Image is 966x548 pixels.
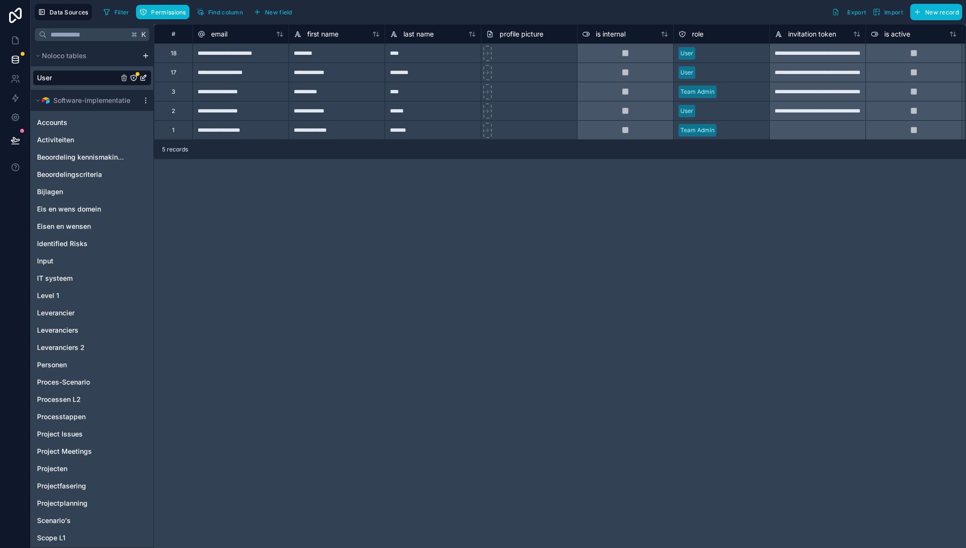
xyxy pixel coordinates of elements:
button: New record [910,4,962,20]
div: Team Admin [680,126,715,135]
span: role [692,29,703,39]
span: last name [403,29,434,39]
div: 2 [172,107,175,115]
span: profile picture [500,29,543,39]
button: Filter [100,5,133,19]
button: New field [250,5,296,19]
a: Permissions [136,5,193,19]
span: is active [884,29,910,39]
span: invitation token [788,29,836,39]
span: New record [925,9,959,16]
span: New field [265,9,292,16]
div: 18 [171,50,176,57]
span: is internal [596,29,626,39]
span: Find column [208,9,243,16]
div: 1 [172,126,175,134]
div: Team Admin [680,87,715,96]
div: 17 [171,69,176,76]
div: 3 [172,88,175,96]
span: K [140,31,147,38]
span: Permissions [151,9,186,16]
button: Export [828,4,869,20]
span: email [211,29,227,39]
button: Find column [193,5,246,19]
div: # [162,30,185,37]
span: Export [847,9,866,16]
div: User [680,68,693,77]
div: User [680,107,693,115]
span: Import [884,9,903,16]
span: 5 records [162,146,188,153]
a: New record [906,4,962,20]
span: first name [307,29,339,39]
span: Filter [114,9,129,16]
span: Data Sources [50,9,88,16]
button: Data Sources [35,4,92,20]
div: User [680,49,693,58]
button: Import [869,4,906,20]
button: Permissions [136,5,189,19]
